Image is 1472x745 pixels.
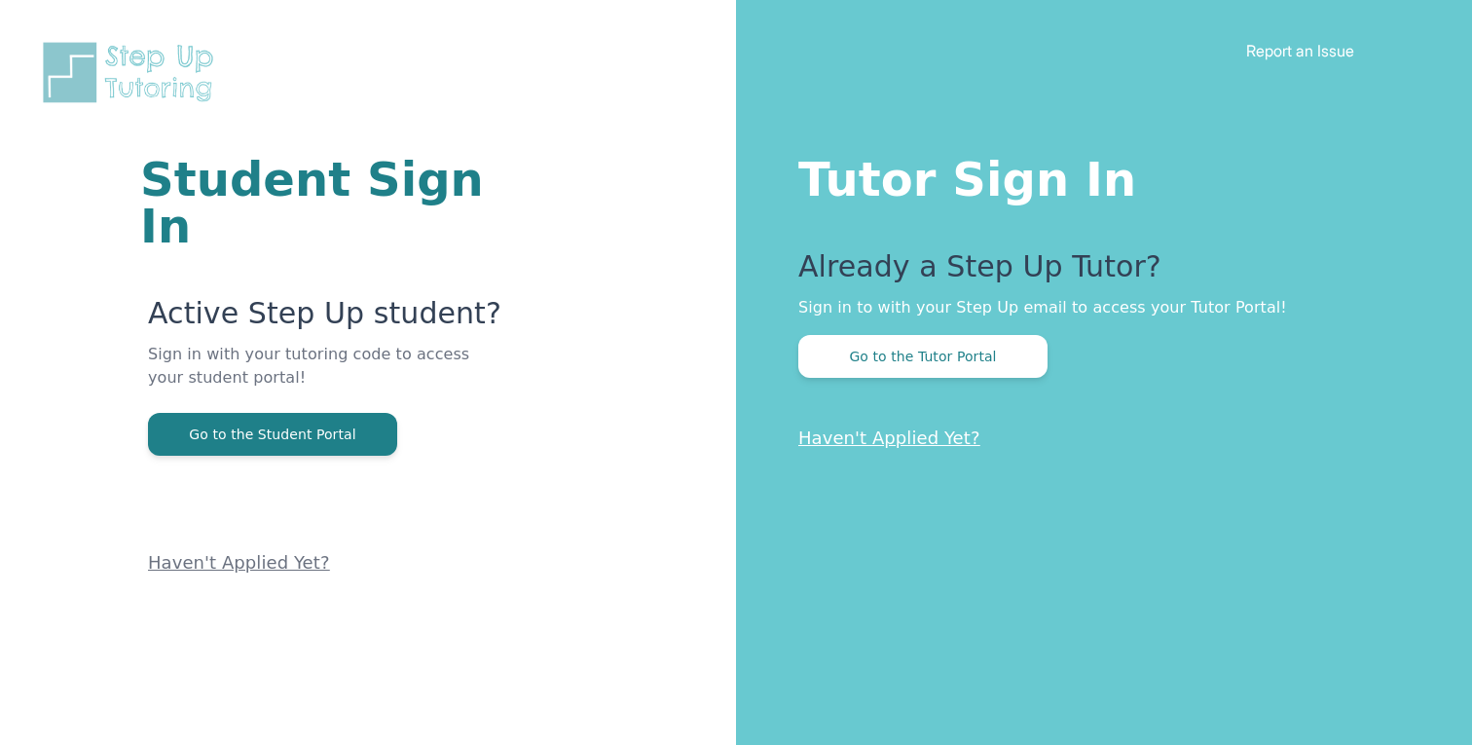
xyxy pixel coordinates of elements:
[798,335,1048,378] button: Go to the Tutor Portal
[148,343,502,413] p: Sign in with your tutoring code to access your student portal!
[798,428,980,448] a: Haven't Applied Yet?
[798,347,1048,365] a: Go to the Tutor Portal
[148,296,502,343] p: Active Step Up student?
[1246,41,1354,60] a: Report an Issue
[148,425,397,443] a: Go to the Student Portal
[148,413,397,456] button: Go to the Student Portal
[798,249,1394,296] p: Already a Step Up Tutor?
[148,552,330,573] a: Haven't Applied Yet?
[798,296,1394,319] p: Sign in to with your Step Up email to access your Tutor Portal!
[140,156,502,249] h1: Student Sign In
[39,39,226,106] img: Step Up Tutoring horizontal logo
[798,148,1394,203] h1: Tutor Sign In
